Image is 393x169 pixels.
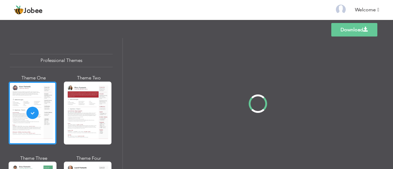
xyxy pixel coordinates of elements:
[352,6,379,14] a: Welcome
[333,5,343,14] img: Profile Img
[14,5,43,15] a: Jobee
[14,5,24,15] img: jobee.io
[24,8,43,14] span: Jobee
[331,23,377,36] a: Download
